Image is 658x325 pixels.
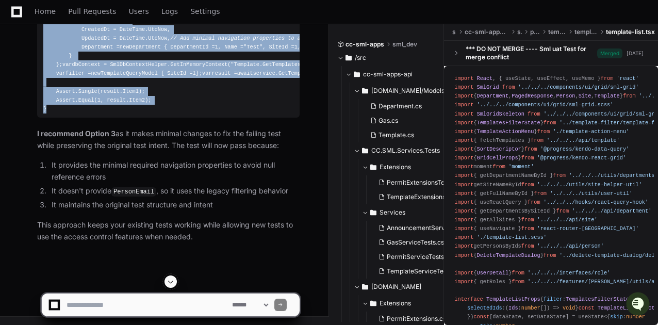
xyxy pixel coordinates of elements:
button: Template.cs [366,128,447,142]
span: './template-action-menu' [553,128,629,134]
button: AnnouncementServiceTests.cs [374,221,463,235]
span: '../../../api/person' [537,243,604,249]
span: from [531,137,544,143]
li: It doesn't provide , so it uses the legacy filtering behavior [48,185,300,198]
span: CC.SML.Services.Tests [371,147,440,155]
span: import [454,199,473,205]
span: cc-sml-apps [346,40,384,48]
span: import [454,84,473,90]
span: template-list [574,28,598,36]
span: from [521,181,534,187]
span: import [454,208,473,214]
span: new [91,70,100,76]
span: src [517,28,521,36]
span: React [476,75,492,82]
img: 1756235613930-3d25f9e4-fa56-45dd-b3ad-e072dfbd1548 [10,77,29,95]
strong: I recommend Option 3 [37,129,116,138]
span: '@progress/kendo-react-grid' [537,155,627,161]
span: "Test" [243,44,262,50]
span: from [492,164,505,170]
span: Users [129,8,149,14]
span: new [120,44,129,50]
button: PermitExtensionsTests.cs [374,175,463,190]
button: CC.SML.Services.Tests [354,142,453,159]
span: import [454,110,473,117]
span: import [454,172,473,178]
button: Services [362,204,461,221]
span: cc-sml-apps-ui-admin [465,28,509,36]
span: from [553,172,566,178]
span: Services [380,208,405,217]
span: from [544,119,556,125]
svg: Directory [362,144,368,157]
span: import [454,75,473,82]
span: /src [355,54,366,62]
span: import [454,128,473,134]
span: Gas.cs [379,117,398,125]
span: import [454,181,473,187]
span: '../../../components/ui/grid/sml-grid.scss' [476,102,613,108]
span: GridCellProps [476,155,518,161]
p: This approach keeps your existing tests working while allowing new tests to use the access contro... [37,219,300,243]
span: SmlGridSkeleton [476,110,524,117]
span: cc-sml-apps-api [363,70,413,78]
span: Pull Requests [68,8,116,14]
span: Person [556,93,575,99]
span: DeleteTemplateDialog [476,252,540,258]
span: '@progress/kendo-data-query' [540,146,630,152]
span: from [528,199,540,205]
span: TemplateActionMenu [476,128,534,134]
svg: Directory [362,85,368,97]
span: UserDetail [476,269,508,275]
span: import [454,225,473,232]
span: var [56,70,65,76]
span: 'react' [617,75,639,82]
span: '../../../interfaces/role' [528,269,610,275]
span: Home [35,8,56,14]
span: '../../../api/site' [537,217,598,223]
span: PermitExtensionsTests.cs [387,178,461,187]
span: '../../../hooks/react-query-hook' [544,199,648,205]
span: import [454,234,473,240]
iframe: Open customer support [625,291,653,319]
span: 'react-router-[GEOGRAPHIC_DATA]' [537,225,639,232]
svg: Directory [346,52,352,64]
span: src [452,28,456,36]
span: import [454,164,473,170]
span: Merged [597,48,622,58]
span: import [454,252,473,258]
span: from [623,93,636,99]
span: import [454,217,473,223]
span: from [512,269,524,275]
span: Logs [161,8,178,14]
a: Powered byPylon [73,108,125,116]
span: import [454,102,473,108]
p: as it makes minimal changes to fix the failing test while preserving the original test intent. Th... [37,128,300,152]
span: from [524,146,537,152]
img: PlayerZero [10,10,31,31]
li: It provides the minimal required navigation properties to avoid null reference errors [48,159,300,183]
span: TemplateServiceTests.cs [387,267,460,275]
span: templates [548,28,566,36]
span: from [521,155,534,161]
div: *** DO NOT MERGE ---- Sml uat Test for merge conflict [466,45,597,61]
span: import [454,137,473,143]
span: PermitServiceTests.cs [387,253,452,261]
button: GasServiceTests.cs [374,235,463,250]
span: template-list.tsx [606,28,655,36]
div: We're available if you need us! [35,87,130,95]
span: Pylon [103,108,125,116]
span: '../../../utils/user-util' [550,190,632,196]
span: Extensions [380,163,411,171]
svg: Directory [370,161,376,173]
span: // Add minimal navigation properties to avoid null reference issues [170,35,383,41]
span: Settings [190,8,220,14]
span: Site [579,93,591,99]
span: '../../../api/department' [572,208,651,214]
div: Start new chat [35,77,169,87]
span: Department.cs [379,102,422,110]
span: var [202,70,211,76]
span: TemplatesFilterState [476,119,540,125]
span: import [454,243,473,249]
